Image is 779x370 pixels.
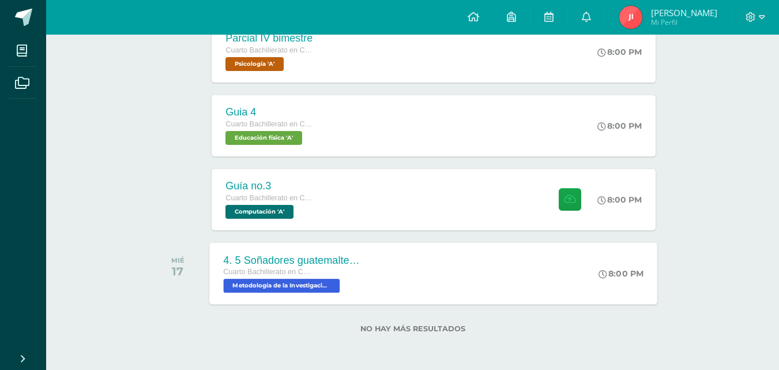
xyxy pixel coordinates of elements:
[152,324,673,333] label: No hay más resultados
[597,121,642,131] div: 8:00 PM
[225,194,312,202] span: Cuarto Bachillerato en Ciencias Biológicas [PERSON_NAME]. CCLL en Ciencias Biológicas
[225,120,312,128] span: Cuarto Bachillerato en Ciencias Biológicas [PERSON_NAME]. CCLL en Ciencias Biológicas
[597,47,642,57] div: 8:00 PM
[599,268,644,279] div: 8:00 PM
[225,57,284,71] span: Psicología 'A'
[225,32,313,44] div: Parcial IV bimestre
[224,254,363,266] div: 4. 5 Soñadores guatemaltecos
[597,195,642,205] div: 8:00 PM
[171,264,185,278] div: 17
[225,106,312,118] div: Guia 4
[225,205,293,219] span: Computación 'A'
[171,256,185,264] div: MIÉ
[224,268,311,276] span: Cuarto Bachillerato en Ciencias Biológicas [PERSON_NAME]. CCLL en Ciencias Biológicas
[225,46,312,54] span: Cuarto Bachillerato en Ciencias Biológicas [PERSON_NAME]. CCLL en Ciencias Biológicas
[619,6,642,29] img: 9af540bfe98442766a4175f9852281f5.png
[651,7,717,18] span: [PERSON_NAME]
[224,279,340,293] span: Metodología de la Investigación 'A'
[225,180,312,192] div: Guía no.3
[225,131,302,145] span: Educación física 'A'
[651,17,717,27] span: Mi Perfil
